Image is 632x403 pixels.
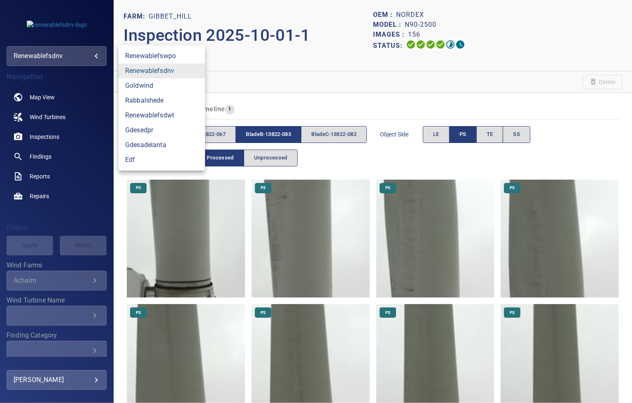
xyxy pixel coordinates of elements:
a: renewablefswpo [119,49,205,63]
a: gdesedpr [119,123,205,138]
a: renewablefsdnv [119,63,205,78]
a: goldwind [119,78,205,93]
a: gdesadelanta [119,138,205,152]
a: edf [119,152,205,167]
a: rabbalshede [119,93,205,108]
a: renewablefsdwt [119,108,205,123]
